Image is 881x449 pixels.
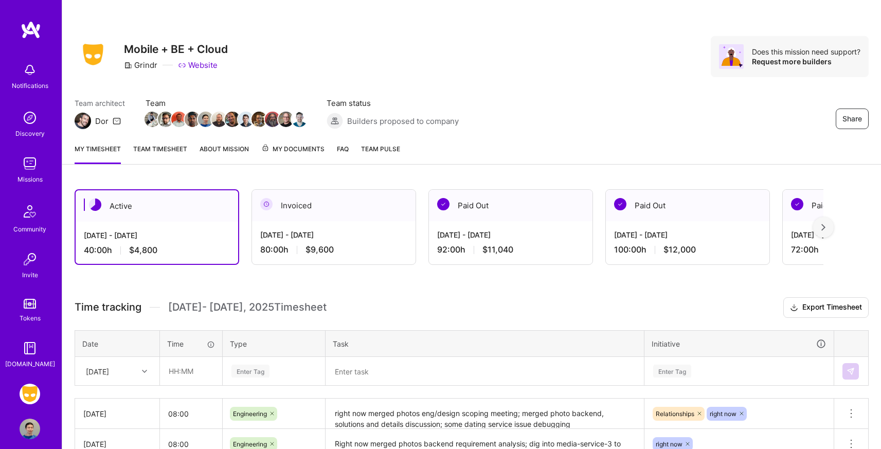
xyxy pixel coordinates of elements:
[20,338,40,358] img: guide book
[17,384,43,404] a: Grindr: Mobile + BE + Cloud
[172,111,186,128] a: Team Member Avatar
[89,199,101,211] img: Active
[75,143,121,164] a: My timesheet
[75,41,112,68] img: Company Logo
[75,98,125,109] span: Team architect
[86,366,109,376] div: [DATE]
[21,21,41,39] img: logo
[614,229,761,240] div: [DATE] - [DATE]
[361,145,400,153] span: Team Pulse
[791,198,803,210] img: Paid Out
[719,44,744,69] img: Avatar
[212,111,226,128] a: Team Member Avatar
[20,60,40,80] img: bell
[225,112,240,127] img: Team Member Avatar
[652,338,826,350] div: Initiative
[22,270,38,280] div: Invite
[233,410,267,418] span: Engineering
[83,408,151,419] div: [DATE]
[437,229,584,240] div: [DATE] - [DATE]
[266,111,279,128] a: Team Member Avatar
[261,143,325,155] span: My Documents
[663,244,696,255] span: $12,000
[167,338,215,349] div: Time
[278,112,294,127] img: Team Member Avatar
[223,330,326,357] th: Type
[20,249,40,270] img: Invite
[239,111,253,128] a: Team Member Avatar
[253,111,266,128] a: Team Member Avatar
[606,190,769,221] div: Paid Out
[656,440,682,448] span: right now
[656,410,694,418] span: Relationships
[199,111,212,128] a: Team Member Avatar
[159,111,172,128] a: Team Member Avatar
[13,224,46,235] div: Community
[238,112,254,127] img: Team Member Avatar
[261,143,325,164] a: My Documents
[361,143,400,164] a: Team Pulse
[790,302,798,313] i: icon Download
[265,112,280,127] img: Team Member Avatar
[279,111,293,128] a: Team Member Avatar
[260,198,273,210] img: Invoiced
[158,112,173,127] img: Team Member Avatar
[211,112,227,127] img: Team Member Avatar
[293,111,306,128] a: Team Member Avatar
[142,369,147,374] i: icon Chevron
[327,98,459,109] span: Team status
[124,60,157,70] div: Grindr
[847,367,855,375] img: Submit
[233,440,267,448] span: Engineering
[178,60,218,70] a: Website
[75,330,160,357] th: Date
[20,107,40,128] img: discovery
[124,61,132,69] i: icon CompanyGray
[710,410,736,418] span: right now
[327,400,643,428] textarea: right now merged photos eng/design scoping meeting; merged photo backend, solutions and details d...
[17,174,43,185] div: Missions
[24,299,36,309] img: tokens
[821,224,825,231] img: right
[20,153,40,174] img: teamwork
[305,244,334,255] span: $9,600
[185,112,200,127] img: Team Member Avatar
[133,143,187,164] a: Team timesheet
[12,80,48,91] div: Notifications
[260,229,407,240] div: [DATE] - [DATE]
[146,98,306,109] span: Team
[20,313,41,324] div: Tokens
[251,112,267,127] img: Team Member Avatar
[160,400,222,427] input: HH:MM
[17,419,43,439] a: User Avatar
[75,113,91,129] img: Team Architect
[124,43,228,56] h3: Mobile + BE + Cloud
[226,111,239,128] a: Team Member Avatar
[260,244,407,255] div: 80:00 h
[168,301,327,314] span: [DATE] - [DATE] , 2025 Timesheet
[75,301,141,314] span: Time tracking
[614,244,761,255] div: 100:00 h
[198,112,213,127] img: Team Member Avatar
[17,199,42,224] img: Community
[327,113,343,129] img: Builders proposed to company
[160,357,222,385] input: HH:MM
[842,114,862,124] span: Share
[145,112,160,127] img: Team Member Avatar
[200,143,249,164] a: About Mission
[186,111,199,128] a: Team Member Avatar
[429,190,592,221] div: Paid Out
[20,384,40,404] img: Grindr: Mobile + BE + Cloud
[752,57,860,66] div: Request more builders
[84,230,230,241] div: [DATE] - [DATE]
[231,363,269,379] div: Enter Tag
[129,245,157,256] span: $4,800
[252,190,416,221] div: Invoiced
[326,330,644,357] th: Task
[437,244,584,255] div: 92:00 h
[146,111,159,128] a: Team Member Avatar
[337,143,349,164] a: FAQ
[836,109,869,129] button: Share
[482,244,513,255] span: $11,040
[84,245,230,256] div: 40:00 h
